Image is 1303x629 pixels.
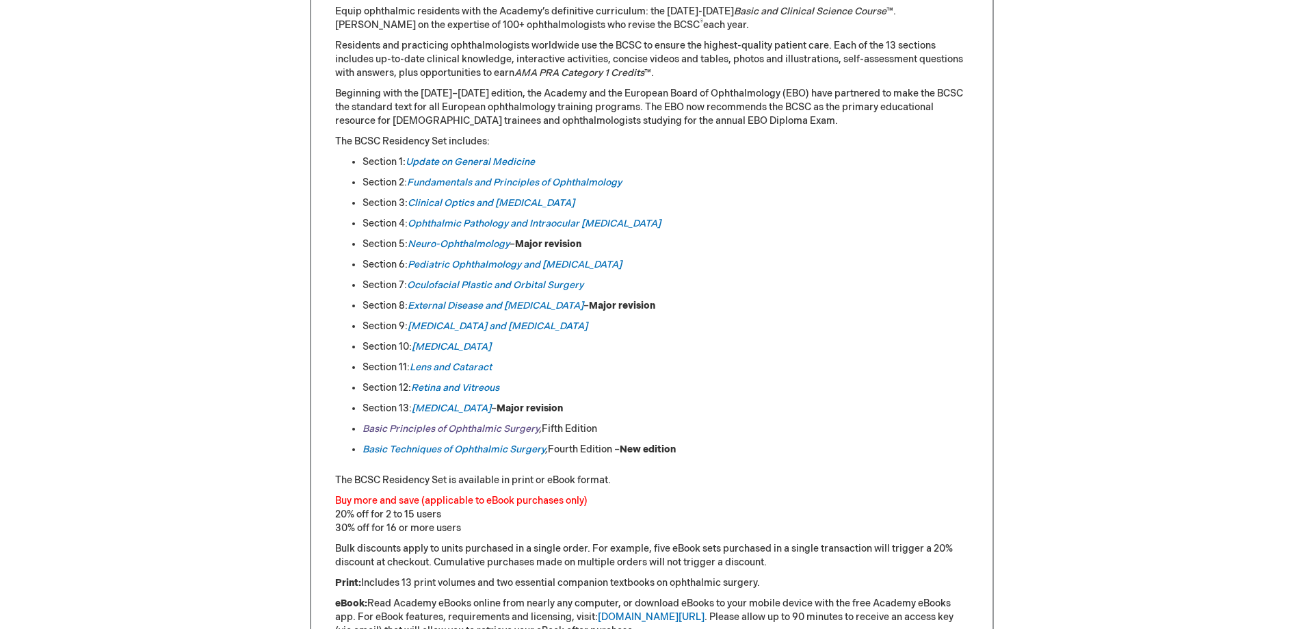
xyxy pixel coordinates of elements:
[335,598,367,609] strong: eBook:
[335,474,969,487] p: The BCSC Residency Set is available in print or eBook format.
[335,39,969,80] p: Residents and practicing ophthalmologists worldwide use the BCSC to ensure the highest-quality pa...
[335,5,969,32] p: Equip ophthalmic residents with the Academy’s definitive curriculum: the [DATE]-[DATE] ™. [PERSON...
[363,361,969,374] li: Section 11:
[363,196,969,210] li: Section 3:
[515,238,581,250] strong: Major revision
[363,381,969,395] li: Section 12:
[514,67,644,79] em: AMA PRA Category 1 Credits
[598,611,705,623] a: [DOMAIN_NAME][URL]
[363,443,969,457] li: Fourth Edition –
[410,361,492,373] a: Lens and Cataract
[363,155,969,169] li: Section 1:
[497,402,563,414] strong: Major revision
[363,299,969,313] li: Section 8: –
[539,423,542,435] em: ,
[407,177,622,188] a: Fundamentals and Principles of Ophthalmology
[363,402,969,415] li: Section 13: –
[408,259,622,270] a: Pediatric Ophthalmology and [MEDICAL_DATA]
[363,444,548,455] em: ,
[335,494,969,535] p: 20% off for 2 to 15 users 30% off for 16 or more users
[408,218,661,229] a: Ophthalmic Pathology and Intraocular [MEDICAL_DATA]
[363,279,969,292] li: Section 7:
[620,444,676,455] strong: New edition
[363,423,539,435] a: Basic Principles of Ophthalmic Surgery
[363,176,969,190] li: Section 2:
[734,5,886,17] em: Basic and Clinical Science Course
[411,382,499,394] a: Retina and Vitreous
[363,422,969,436] li: Fifth Edition
[335,576,969,590] p: Includes 13 print volumes and two essential companion textbooks on ophthalmic surgery.
[363,340,969,354] li: Section 10:
[589,300,655,311] strong: Major revision
[363,217,969,231] li: Section 4:
[363,238,969,251] li: Section 5: –
[335,135,969,149] p: The BCSC Residency Set includes:
[335,87,969,128] p: Beginning with the [DATE]–[DATE] edition, the Academy and the European Board of Ophthalmology (EB...
[408,320,588,332] a: [MEDICAL_DATA] and [MEDICAL_DATA]
[363,320,969,333] li: Section 9:
[408,238,510,250] a: Neuro-Ophthalmology
[407,279,583,291] a: Oculofacial Plastic and Orbital Surgery
[412,341,491,352] a: [MEDICAL_DATA]
[335,542,969,569] p: Bulk discounts apply to units purchased in a single order. For example, five eBook sets purchased...
[363,444,545,455] a: Basic Techniques of Ophthalmic Surgery
[406,156,535,168] a: Update on General Medicine
[363,258,969,272] li: Section 6:
[408,300,583,311] a: External Disease and [MEDICAL_DATA]
[700,18,703,27] sup: ®
[335,577,361,589] strong: Print:
[335,495,588,506] font: Buy more and save (applicable to eBook purchases only)
[412,402,491,414] a: [MEDICAL_DATA]
[408,197,575,209] a: Clinical Optics and [MEDICAL_DATA]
